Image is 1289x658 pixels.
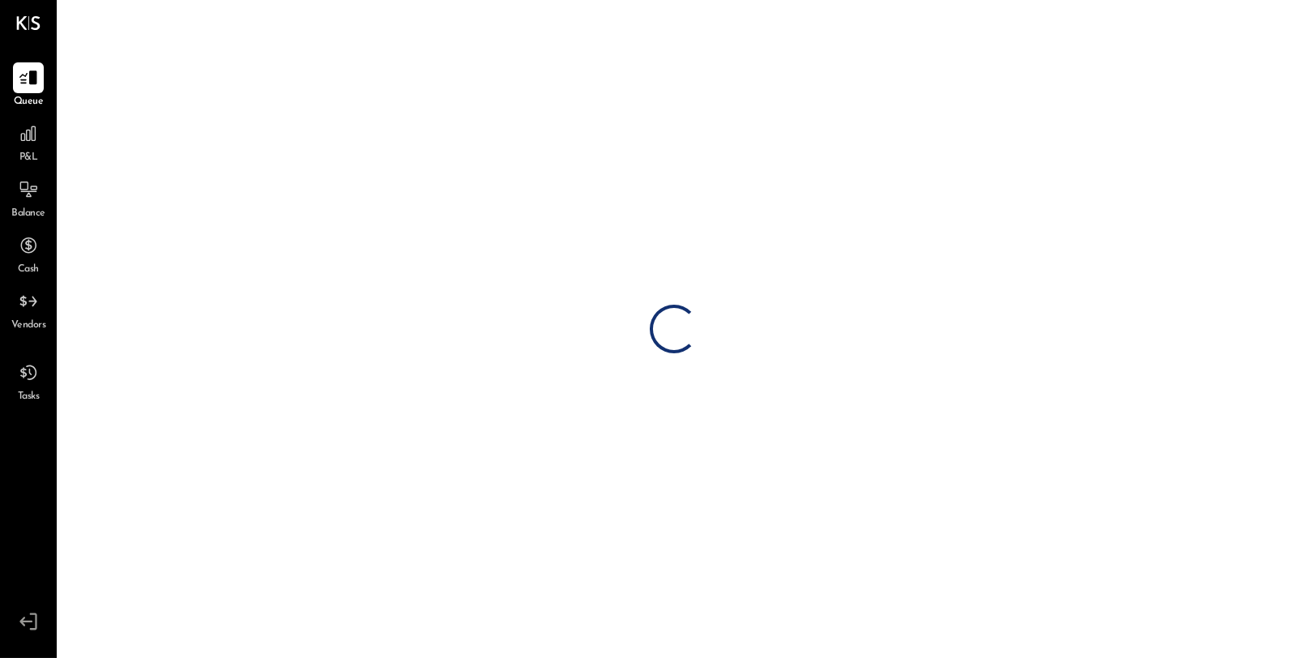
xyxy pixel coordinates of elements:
[1,286,56,333] a: Vendors
[1,174,56,221] a: Balance
[18,263,39,277] span: Cash
[11,207,45,221] span: Balance
[18,390,40,404] span: Tasks
[19,151,38,165] span: P&L
[1,62,56,109] a: Queue
[1,118,56,165] a: P&L
[11,318,46,333] span: Vendors
[1,357,56,404] a: Tasks
[14,95,44,109] span: Queue
[1,230,56,277] a: Cash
